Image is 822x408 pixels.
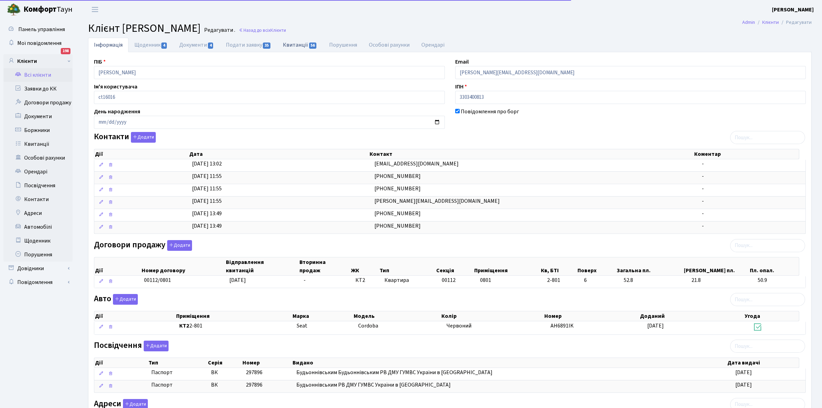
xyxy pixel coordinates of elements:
a: Квитанції [277,38,323,52]
th: Тип [379,257,436,275]
span: [EMAIL_ADDRESS][DOMAIN_NAME] [374,160,459,168]
span: [DATE] 13:02 [192,160,222,168]
th: Приміщення [474,257,540,275]
a: Орендарі [3,165,73,179]
span: 21.8 [691,276,753,284]
span: - [702,172,704,180]
span: [DATE] [647,322,664,330]
a: Порушення [323,38,363,52]
span: 6 [584,276,618,284]
label: Ім'я користувача [94,83,137,91]
span: Паспорт [151,369,205,377]
b: Комфорт [23,4,57,15]
a: Додати [165,239,192,251]
span: [PHONE_NUMBER] [374,172,421,180]
th: Тип [148,358,207,368]
th: Дії [94,149,189,159]
span: 00112 [442,276,456,284]
input: Пошук... [730,293,805,306]
span: [DATE] 11:55 [192,185,222,192]
span: 52.8 [624,276,686,284]
span: - [304,276,306,284]
span: [DATE] 13:49 [192,210,222,217]
th: Відправлення квитанцій [225,257,299,275]
th: Дії [94,257,141,275]
a: Особові рахунки [363,38,415,52]
a: Назад до всіхКлієнти [239,27,286,34]
label: Посвідчення [94,341,169,351]
a: Особові рахунки [3,151,73,165]
th: Кв, БТІ [540,257,577,275]
span: 297896 [246,381,262,389]
a: Документи [173,38,220,52]
span: 00112/0801 [144,276,171,284]
span: [DATE] 13:49 [192,222,222,230]
th: Угода [744,311,799,321]
span: [DATE] [229,276,246,284]
span: Мої повідомлення [17,39,61,47]
a: Клієнти [3,54,73,68]
a: Заявки до КК [3,82,73,96]
label: Повідомлення про борг [461,107,519,116]
label: ІПН [455,83,467,91]
th: ЖК [350,257,379,275]
a: Адреси [3,206,73,220]
button: Договори продажу [167,240,192,251]
span: [DATE] [735,369,752,376]
button: Переключити навігацію [86,4,104,15]
a: Договори продажу [3,96,73,110]
span: Будьоннівським РВ ДМУ ГУМВС України в [GEOGRAPHIC_DATA] [296,381,451,389]
a: Додати [129,131,156,143]
span: [PHONE_NUMBER] [374,222,421,230]
b: [PERSON_NAME] [772,6,814,13]
span: Cordoba [358,322,378,330]
span: 4 [161,42,167,49]
a: Клієнти [762,19,779,26]
th: Загальна пл. [616,257,683,275]
a: Додати [142,340,169,352]
div: 198 [61,48,70,54]
span: 4 [208,42,213,49]
a: Документи [3,110,73,123]
a: Контакти [3,192,73,206]
span: - [702,210,704,217]
label: Авто [94,294,138,305]
a: [PERSON_NAME] [772,6,814,14]
a: Порушення [3,248,73,262]
span: Клієнти [270,27,286,34]
span: 2-801 [179,322,291,330]
a: Автомобілі [3,220,73,234]
th: Доданий [639,311,744,321]
th: Секція [436,257,474,275]
a: Admin [742,19,755,26]
span: Червоний [447,322,471,330]
span: Будьоннівським Будьоннівським РВ ДМУ ГУМВС України в [GEOGRAPHIC_DATA] [296,369,493,376]
span: [PHONE_NUMBER] [374,185,421,192]
th: Контакт [369,149,694,159]
a: Мої повідомлення198 [3,36,73,50]
th: Поверх [577,257,616,275]
span: Панель управління [18,26,65,33]
li: Редагувати [779,19,812,26]
img: logo.png [7,3,21,17]
span: Клієнт [PERSON_NAME] [88,20,201,36]
input: Пошук... [730,340,805,353]
span: Квартира [384,276,436,284]
span: 2-801 [547,276,579,284]
th: Колір [441,311,544,321]
span: 56 [309,42,317,49]
button: Авто [113,294,138,305]
span: [DATE] 11:55 [192,172,222,180]
span: [PHONE_NUMBER] [374,210,421,217]
th: Дата [189,149,369,159]
th: Дії [94,358,148,368]
span: ВК [211,369,218,376]
label: Email [455,58,469,66]
span: [PERSON_NAME][EMAIL_ADDRESS][DOMAIN_NAME] [374,197,500,205]
a: Щоденник [128,38,173,52]
small: Редагувати . [203,27,235,34]
span: Паспорт [151,381,205,389]
span: 297896 [246,369,262,376]
span: - [702,222,704,230]
a: Додати [111,293,138,305]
